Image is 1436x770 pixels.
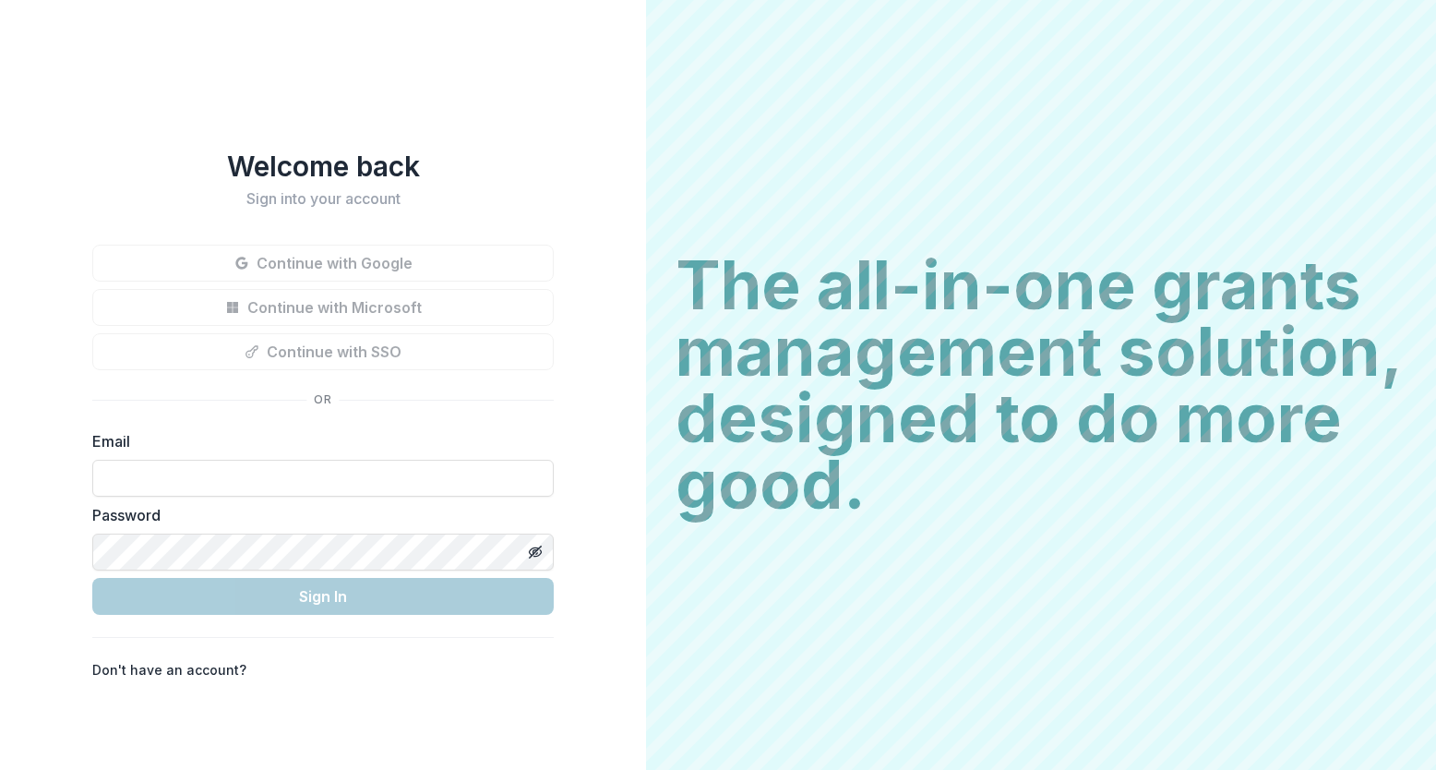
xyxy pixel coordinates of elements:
[92,245,554,282] button: Continue with Google
[92,504,543,526] label: Password
[92,578,554,615] button: Sign In
[92,430,543,452] label: Email
[92,190,554,208] h2: Sign into your account
[92,333,554,370] button: Continue with SSO
[92,150,554,183] h1: Welcome back
[92,289,554,326] button: Continue with Microsoft
[92,660,246,680] p: Don't have an account?
[521,537,550,567] button: Toggle password visibility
